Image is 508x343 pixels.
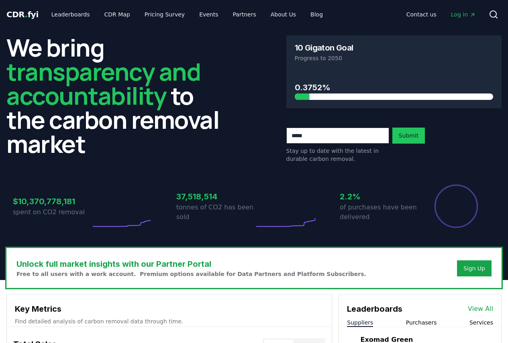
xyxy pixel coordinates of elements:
a: Partners [226,7,263,22]
a: Events [193,7,224,22]
button: Suppliers [347,319,373,327]
h3: 2.2% [340,191,418,203]
p: spent on CO2 removal [13,207,91,217]
button: Services [469,319,493,327]
h3: Leaderboards [347,303,402,315]
p: Stay up to date with the latest in durable carbon removal. [286,147,389,163]
a: Blog [304,7,329,22]
a: Log in [445,7,482,22]
span: . [25,10,28,19]
p: Free to all users with a work account. Premium options available for Data Partners and Platform S... [16,270,366,278]
p: Progress to 2050 [295,54,494,62]
nav: Main [45,7,329,22]
button: Submit [392,128,425,144]
h3: Key Metrics [15,303,324,315]
a: Pricing Survey [138,7,191,22]
span: CDR fyi [6,10,39,19]
p: of purchases have been delivered [340,203,418,222]
h3: $10,370,778,181 [13,195,91,207]
span: Log in [451,10,476,18]
a: View All [468,304,493,314]
h3: 0.3752% [295,81,494,93]
h2: We bring to the carbon removal market [6,35,222,156]
a: Sign Up [463,264,485,272]
h3: 37,518,514 [176,191,254,203]
a: Contact us [400,7,443,22]
a: Leaderboards [45,7,96,22]
a: CDR.fyi [6,9,39,20]
button: Sign Up [457,260,492,276]
p: Find detailed analysis of carbon removal data through time. [15,317,324,325]
a: CDR Map [98,7,137,22]
h3: 10 Gigaton Goal [295,44,353,52]
nav: Main [400,7,482,22]
span: transparency and accountability [6,55,200,112]
h3: Unlock full market insights with our Partner Portal [16,258,366,270]
a: About Us [264,7,302,22]
button: Purchasers [406,319,437,327]
div: Percentage of sales delivered [434,184,479,229]
p: tonnes of CO2 has been sold [176,203,254,222]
